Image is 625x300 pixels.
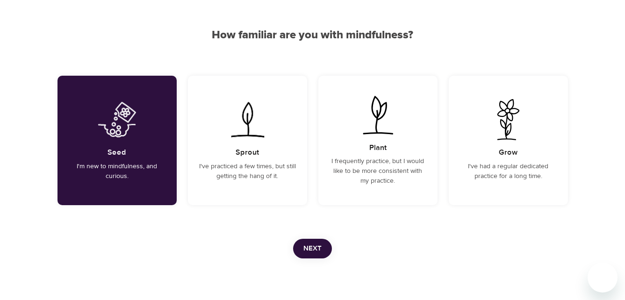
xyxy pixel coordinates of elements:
[460,162,557,181] p: I've had a regular dedicated practice for a long time.
[224,99,271,140] img: I've practiced a few times, but still getting the hang of it.
[588,263,618,293] iframe: Button to launch messaging window
[69,162,165,181] p: I'm new to mindfulness, and curious.
[354,94,402,136] img: I frequently practice, but I would like to be more consistent with my practice.
[330,157,426,186] p: I frequently practice, but I would like to be more consistent with my practice.
[369,143,387,153] h5: Plant
[318,76,438,205] div: I frequently practice, but I would like to be more consistent with my practice.PlantI frequently ...
[303,243,322,255] span: Next
[499,148,517,157] h5: Grow
[485,99,532,140] img: I've had a regular dedicated practice for a long time.
[57,29,568,42] h2: How familiar are you with mindfulness?
[236,148,259,157] h5: Sprout
[293,239,332,258] button: Next
[57,76,177,205] div: I'm new to mindfulness, and curious.SeedI'm new to mindfulness, and curious.
[93,99,141,140] img: I'm new to mindfulness, and curious.
[188,76,307,205] div: I've practiced a few times, but still getting the hang of it.SproutI've practiced a few times, bu...
[199,162,296,181] p: I've practiced a few times, but still getting the hang of it.
[108,148,126,157] h5: Seed
[449,76,568,205] div: I've had a regular dedicated practice for a long time.GrowI've had a regular dedicated practice f...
